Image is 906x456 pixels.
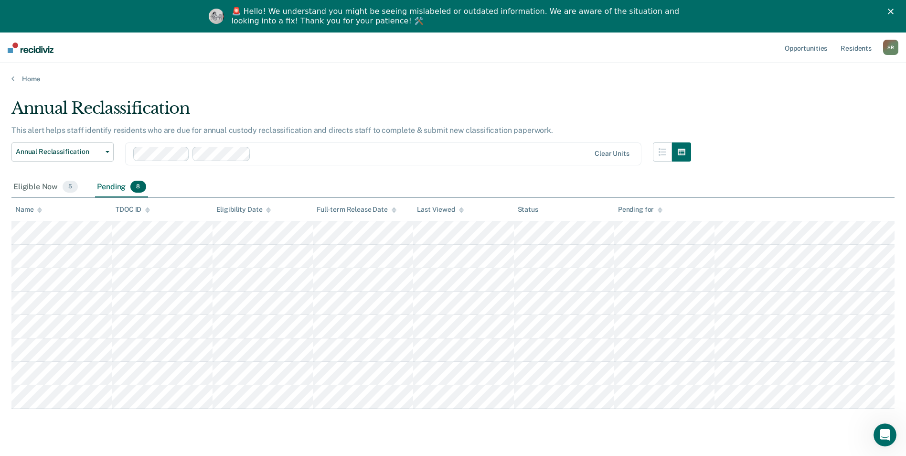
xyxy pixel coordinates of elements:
div: Eligible Now5 [11,177,80,198]
div: S R [883,40,898,55]
div: Full-term Release Date [317,206,396,214]
div: Status [518,206,538,214]
div: Pending8 [95,177,148,198]
span: Annual Reclassification [16,148,102,156]
iframe: Intercom live chat [874,423,896,446]
div: TDOC ID [116,206,150,214]
img: Recidiviz [8,43,53,53]
div: 🚨 Hello! We understand you might be seeing mislabeled or outdated information. We are aware of th... [232,7,682,26]
a: Residents [839,33,874,63]
a: Home [11,75,895,83]
div: Name [15,206,42,214]
p: This alert helps staff identify residents who are due for annual custody reclassification and dir... [11,126,553,135]
img: Profile image for Kim [209,9,224,24]
div: Clear units [595,150,629,158]
button: SR [883,40,898,55]
span: 5 [63,181,78,193]
div: Pending for [618,206,662,214]
div: Last Viewed [417,206,463,214]
div: Close [888,9,897,14]
button: Annual Reclassification [11,142,114,162]
div: Eligibility Date [216,206,271,214]
a: Opportunities [783,33,829,63]
div: Annual Reclassification [11,98,691,126]
span: 8 [130,181,146,193]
